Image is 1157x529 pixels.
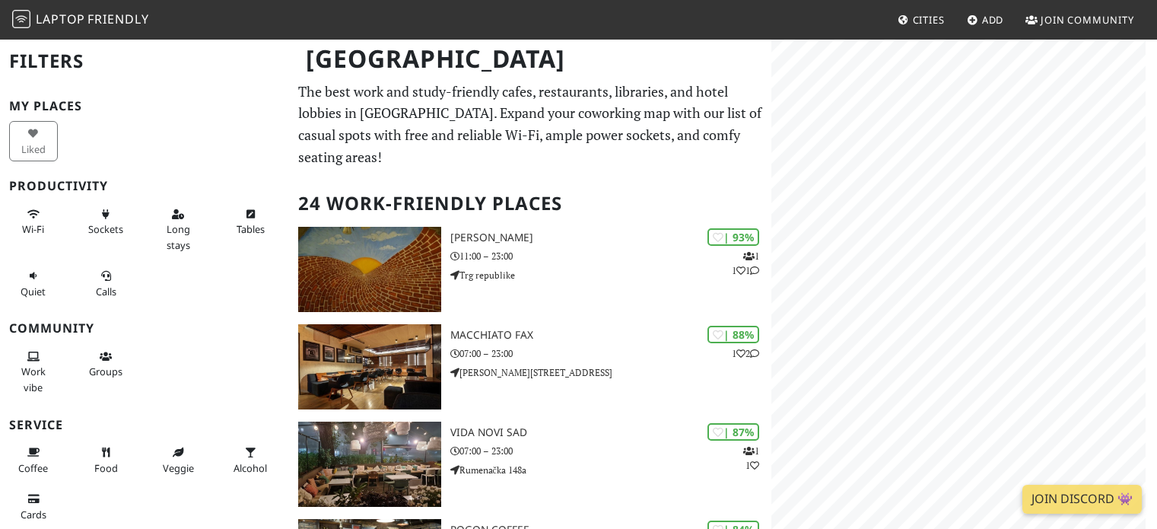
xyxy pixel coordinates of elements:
[9,486,58,527] button: Cards
[9,263,58,304] button: Quiet
[226,440,275,480] button: Alcohol
[732,346,759,361] p: 1 2
[88,222,123,236] span: Power sockets
[18,461,48,475] span: Coffee
[294,38,768,80] h1: [GEOGRAPHIC_DATA]
[450,365,772,380] p: [PERSON_NAME][STREET_ADDRESS]
[22,222,44,236] span: Stable Wi-Fi
[167,222,190,251] span: Long stays
[961,6,1010,33] a: Add
[732,249,759,278] p: 1 1 1
[450,268,772,282] p: Trg republike
[154,440,202,480] button: Veggie
[9,179,280,193] h3: Productivity
[450,444,772,458] p: 07:00 – 23:00
[89,365,122,378] span: Group tables
[94,461,118,475] span: Food
[450,426,772,439] h3: Vida Novi Sad
[298,81,762,168] p: The best work and study-friendly cafes, restaurants, libraries, and hotel lobbies in [GEOGRAPHIC_...
[913,13,945,27] span: Cities
[226,202,275,242] button: Tables
[707,423,759,441] div: | 87%
[450,346,772,361] p: 07:00 – 23:00
[9,440,58,480] button: Coffee
[21,508,46,521] span: Credit cards
[12,10,30,28] img: LaptopFriendly
[81,202,130,242] button: Sockets
[21,365,46,394] span: People working
[1022,485,1142,514] a: Join Discord 👾
[743,444,759,473] p: 1 1
[96,285,116,298] span: Video/audio calls
[1019,6,1140,33] a: Join Community
[21,285,46,298] span: Quiet
[289,324,771,409] a: Macchiato Fax | 88% 12 Macchiato Fax 07:00 – 23:00 [PERSON_NAME][STREET_ADDRESS]
[9,321,280,336] h3: Community
[36,11,85,27] span: Laptop
[9,418,280,432] h3: Service
[163,461,194,475] span: Veggie
[298,324,440,409] img: Macchiato Fax
[81,263,130,304] button: Calls
[982,13,1004,27] span: Add
[707,228,759,246] div: | 93%
[9,344,58,400] button: Work vibe
[9,99,280,113] h3: My Places
[892,6,951,33] a: Cities
[450,329,772,342] h3: Macchiato Fax
[234,461,267,475] span: Alcohol
[450,463,772,477] p: Rumenačka 148a
[289,227,771,312] a: Kafka | 93% 111 [PERSON_NAME] 11:00 – 23:00 Trg republike
[9,38,280,84] h2: Filters
[289,422,771,507] a: Vida Novi Sad | 87% 11 Vida Novi Sad 07:00 – 23:00 Rumenačka 148a
[81,344,130,384] button: Groups
[298,422,440,507] img: Vida Novi Sad
[450,249,772,263] p: 11:00 – 23:00
[707,326,759,343] div: | 88%
[87,11,148,27] span: Friendly
[9,202,58,242] button: Wi-Fi
[12,7,149,33] a: LaptopFriendly LaptopFriendly
[237,222,265,236] span: Work-friendly tables
[298,180,762,227] h2: 24 Work-Friendly Places
[298,227,440,312] img: Kafka
[450,231,772,244] h3: [PERSON_NAME]
[154,202,202,257] button: Long stays
[1041,13,1134,27] span: Join Community
[81,440,130,480] button: Food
